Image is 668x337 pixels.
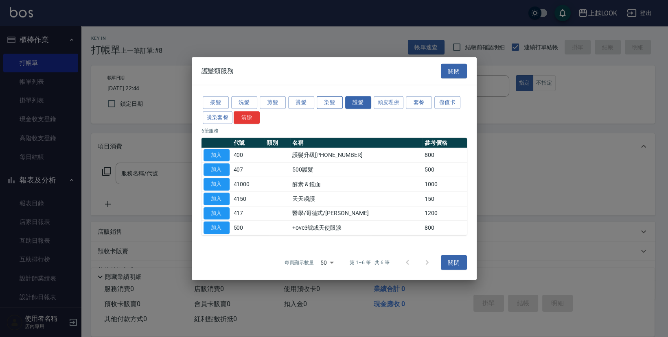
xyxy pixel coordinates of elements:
button: 燙髮 [288,96,314,109]
button: 清除 [234,111,260,124]
td: 護髮升級[PHONE_NUMBER] [290,148,423,163]
th: 代號 [232,137,265,148]
th: 名稱 [290,137,423,148]
td: 酵素 & 鏡面 [290,177,423,191]
button: 關閉 [441,255,467,270]
button: 剪髮 [260,96,286,109]
td: +ovc3號或天使眼淚 [290,220,423,235]
td: 400 [232,148,265,163]
button: 加入 [204,192,230,205]
td: 800 [423,220,467,235]
p: 每頁顯示數量 [285,259,314,266]
button: 加入 [204,163,230,176]
td: 800 [423,148,467,163]
button: 染髮 [317,96,343,109]
p: 6 筆服務 [201,127,467,134]
td: 500護髮 [290,162,423,177]
td: 500 [232,220,265,235]
td: 1200 [423,206,467,221]
button: 護髮 [345,96,371,109]
button: 頭皮理療 [374,96,404,109]
td: 407 [232,162,265,177]
div: 50 [317,252,337,274]
td: 醫學/哥德式/[PERSON_NAME] [290,206,423,221]
button: 加入 [204,178,230,191]
th: 參考價格 [423,137,467,148]
button: 燙染套餐 [203,111,233,124]
button: 關閉 [441,63,467,78]
td: 417 [232,206,265,221]
td: 150 [423,191,467,206]
td: 天天瞬護 [290,191,423,206]
button: 加入 [204,222,230,234]
button: 加入 [204,207,230,220]
td: 1000 [423,177,467,191]
p: 第 1–6 筆 共 6 筆 [350,259,389,266]
button: 套餐 [406,96,432,109]
span: 護髮類服務 [201,67,234,75]
button: 儲值卡 [434,96,460,109]
button: 接髮 [203,96,229,109]
button: 洗髮 [231,96,257,109]
button: 加入 [204,149,230,161]
td: 41000 [232,177,265,191]
th: 類別 [265,137,290,148]
td: 4150 [232,191,265,206]
td: 500 [423,162,467,177]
